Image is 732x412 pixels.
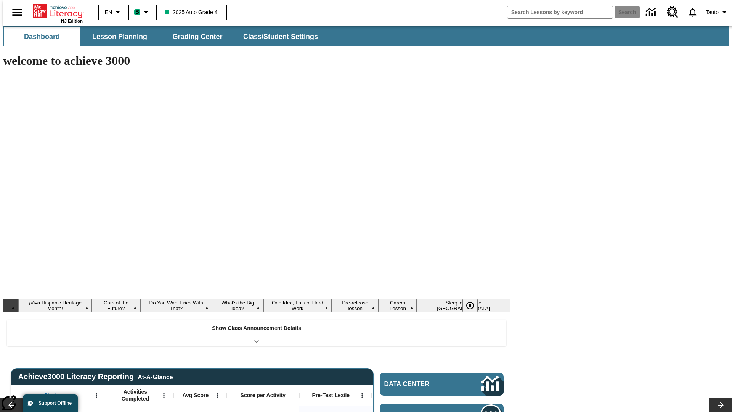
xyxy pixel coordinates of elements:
[641,2,662,23] a: Data Center
[356,389,368,401] button: Open Menu
[61,19,83,23] span: NJ Edition
[44,392,64,399] span: Student
[237,27,324,46] button: Class/Student Settings
[135,7,139,17] span: B
[212,299,263,312] button: Slide 4 What's the Big Idea?
[24,32,60,41] span: Dashboard
[82,27,158,46] button: Lesson Planning
[110,388,161,402] span: Activities Completed
[706,8,719,16] span: Tauto
[384,380,456,388] span: Data Center
[172,32,222,41] span: Grading Center
[33,3,83,23] div: Home
[3,54,510,68] h1: welcome to achieve 3000
[92,299,140,312] button: Slide 2 Cars of the Future?
[507,6,613,18] input: search field
[462,299,478,312] button: Pause
[182,392,209,399] span: Avg Score
[462,299,485,312] div: Pause
[212,324,301,332] p: Show Class Announcement Details
[91,389,102,401] button: Open Menu
[158,389,170,401] button: Open Menu
[662,2,683,23] a: Resource Center, Will open in new tab
[263,299,332,312] button: Slide 5 One Idea, Lots of Hard Work
[3,26,729,46] div: SubNavbar
[23,394,78,412] button: Support Offline
[92,32,147,41] span: Lesson Planning
[105,8,112,16] span: EN
[165,8,218,16] span: 2025 Auto Grade 4
[140,299,212,312] button: Slide 3 Do You Want Fries With That?
[709,398,732,412] button: Lesson carousel, Next
[243,32,318,41] span: Class/Student Settings
[380,373,504,396] a: Data Center
[101,5,126,19] button: Language: EN, Select a language
[159,27,236,46] button: Grading Center
[241,392,286,399] span: Score per Activity
[4,27,80,46] button: Dashboard
[312,392,350,399] span: Pre-Test Lexile
[417,299,510,312] button: Slide 8 Sleepless in the Animal Kingdom
[703,5,732,19] button: Profile/Settings
[212,389,223,401] button: Open Menu
[18,372,173,381] span: Achieve3000 Literacy Reporting
[332,299,379,312] button: Slide 6 Pre-release lesson
[379,299,417,312] button: Slide 7 Career Lesson
[6,1,29,24] button: Open side menu
[18,299,92,312] button: Slide 1 ¡Viva Hispanic Heritage Month!
[33,3,83,19] a: Home
[683,2,703,22] a: Notifications
[39,401,72,406] span: Support Offline
[131,5,154,19] button: Boost Class color is mint green. Change class color
[3,27,325,46] div: SubNavbar
[7,320,506,346] div: Show Class Announcement Details
[138,372,173,381] div: At-A-Glance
